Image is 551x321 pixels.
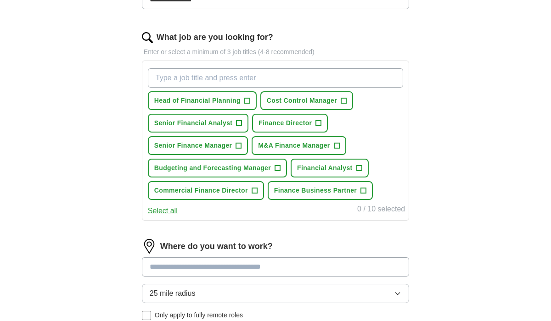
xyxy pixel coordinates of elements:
[148,136,248,155] button: Senior Finance Manager
[142,311,151,320] input: Only apply to fully remote roles
[148,91,257,110] button: Head of Financial Planning
[157,31,273,44] label: What job are you looking for?
[148,205,178,216] button: Select all
[291,159,369,177] button: Financial Analyst
[259,118,312,128] span: Finance Director
[154,186,248,195] span: Commercial Finance Director
[148,114,248,133] button: Senior Financial Analyst
[268,181,373,200] button: Finance Business Partner
[148,181,264,200] button: Commercial Finance Director
[160,240,273,253] label: Where do you want to work?
[252,114,328,133] button: Finance Director
[154,96,241,105] span: Head of Financial Planning
[148,68,403,88] input: Type a job title and press enter
[150,288,196,299] span: 25 mile radius
[154,118,232,128] span: Senior Financial Analyst
[154,141,232,150] span: Senior Finance Manager
[142,284,409,303] button: 25 mile radius
[142,32,153,43] img: search.png
[357,204,405,216] div: 0 / 10 selected
[148,159,287,177] button: Budgeting and Forecasting Manager
[260,91,353,110] button: Cost Control Manager
[252,136,346,155] button: M&A Finance Manager
[274,186,357,195] span: Finance Business Partner
[267,96,337,105] span: Cost Control Manager
[297,163,353,173] span: Financial Analyst
[142,239,157,254] img: location.png
[142,47,409,57] p: Enter or select a minimum of 3 job titles (4-8 recommended)
[154,163,271,173] span: Budgeting and Forecasting Manager
[258,141,330,150] span: M&A Finance Manager
[155,310,243,320] span: Only apply to fully remote roles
